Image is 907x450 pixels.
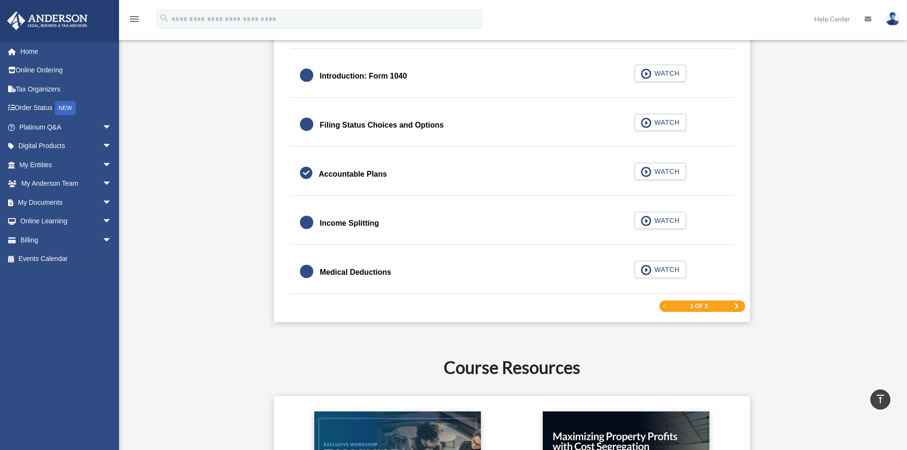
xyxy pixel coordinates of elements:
[635,212,686,229] button: WATCH
[7,99,126,118] a: Order StatusNEW
[300,163,724,186] a: Accountable Plans WATCH
[129,17,140,25] a: menu
[7,212,126,231] a: Online Learningarrow_drop_down
[7,155,126,174] a: My Entitiesarrow_drop_down
[320,266,391,279] div: Medical Deductions
[7,42,126,61] a: Home
[7,250,126,269] a: Events Calendar
[300,114,724,137] a: Filing Status Choices and Options WATCH
[102,137,121,156] span: arrow_drop_down
[162,355,862,379] h2: Course Resources
[55,101,76,115] div: NEW
[886,12,900,26] img: User Pic
[690,303,708,309] span: 1 of 3
[635,114,686,131] button: WATCH
[651,167,679,176] span: WATCH
[7,230,126,250] a: Billingarrow_drop_down
[129,13,140,25] i: menu
[159,13,169,23] i: search
[651,216,679,225] span: WATCH
[7,193,126,212] a: My Documentsarrow_drop_down
[7,174,126,193] a: My Anderson Teamarrow_drop_down
[651,69,679,78] span: WATCH
[635,163,686,180] button: WATCH
[651,118,679,127] span: WATCH
[875,393,886,405] i: vertical_align_top
[7,61,126,80] a: Online Ordering
[300,261,724,284] a: Medical Deductions WATCH
[870,390,890,410] a: vertical_align_top
[300,212,724,235] a: Income Splitting WATCH
[300,65,724,88] a: Introduction: Form 1040 WATCH
[102,118,121,137] span: arrow_drop_down
[102,230,121,250] span: arrow_drop_down
[102,174,121,194] span: arrow_drop_down
[320,70,407,83] div: Introduction: Form 1040
[734,303,739,310] a: Next Page
[102,193,121,212] span: arrow_drop_down
[4,11,90,30] img: Anderson Advisors Platinum Portal
[7,80,126,99] a: Tax Organizers
[319,168,387,181] div: Accountable Plans
[320,217,379,230] div: Income Splitting
[102,212,121,231] span: arrow_drop_down
[320,119,444,132] div: Filing Status Choices and Options
[651,265,679,274] span: WATCH
[635,261,686,278] button: WATCH
[102,155,121,175] span: arrow_drop_down
[7,137,126,156] a: Digital Productsarrow_drop_down
[7,118,126,137] a: Platinum Q&Aarrow_drop_down
[635,65,686,82] button: WATCH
